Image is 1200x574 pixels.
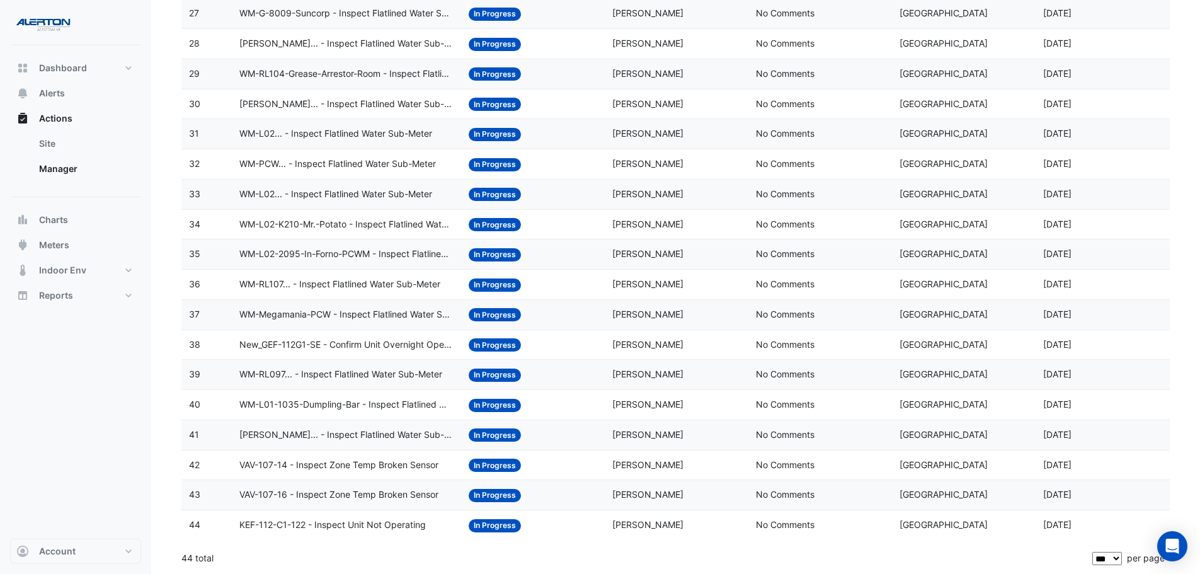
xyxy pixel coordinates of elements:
[756,248,814,259] span: No Comments
[16,239,29,251] app-icon: Meters
[1043,68,1071,79] span: 2025-09-05T13:34:09.742
[756,519,814,530] span: No Comments
[612,459,683,470] span: [PERSON_NAME]
[39,264,86,277] span: Indoor Env
[756,188,814,199] span: No Comments
[239,157,436,171] span: WM-PCW... - Inspect Flatlined Water Sub-Meter
[1043,128,1071,139] span: 2025-09-05T13:34:00.837
[900,128,988,139] span: [GEOGRAPHIC_DATA]
[10,232,141,258] button: Meters
[1043,8,1071,18] span: 2025-09-05T13:34:18.009
[469,218,521,231] span: In Progress
[39,545,76,558] span: Account
[189,369,200,379] span: 39
[1157,531,1187,561] div: Open Intercom Messenger
[189,309,200,319] span: 37
[612,399,683,410] span: [PERSON_NAME]
[469,399,521,412] span: In Progress
[900,278,988,289] span: [GEOGRAPHIC_DATA]
[612,188,683,199] span: [PERSON_NAME]
[239,187,432,202] span: WM-L02... - Inspect Flatlined Water Sub-Meter
[469,158,521,171] span: In Progress
[39,112,72,125] span: Actions
[469,98,521,111] span: In Progress
[612,128,683,139] span: [PERSON_NAME]
[1043,429,1071,440] span: 2025-09-05T13:32:42.277
[900,158,988,169] span: [GEOGRAPHIC_DATA]
[189,128,199,139] span: 31
[469,519,521,532] span: In Progress
[756,219,814,229] span: No Comments
[1043,369,1071,379] span: 2025-09-05T13:33:07.508
[756,399,814,410] span: No Comments
[469,369,521,382] span: In Progress
[612,429,683,440] span: [PERSON_NAME]
[15,10,72,35] img: Company Logo
[612,8,683,18] span: [PERSON_NAME]
[900,248,988,259] span: [GEOGRAPHIC_DATA]
[239,518,426,532] span: KEF-112-C1-122 - Inspect Unit Not Operating
[900,188,988,199] span: [GEOGRAPHIC_DATA]
[756,128,814,139] span: No Comments
[189,68,200,79] span: 29
[239,67,454,81] span: WM-RL104-Grease-Arrestor-Room - Inspect Flatlined Water Sub-Meter
[239,247,454,261] span: WM-L02-2095-In-Forno-PCWM - Inspect Flatlined Water Sub-Meter
[239,428,454,442] span: [PERSON_NAME]... - Inspect Flatlined Water Sub-Meter
[900,219,988,229] span: [GEOGRAPHIC_DATA]
[239,127,432,141] span: WM-L02... - Inspect Flatlined Water Sub-Meter
[900,459,988,470] span: [GEOGRAPHIC_DATA]
[10,106,141,131] button: Actions
[239,398,454,412] span: WM-L01-1035-Dumpling-Bar - Inspect Flatlined Water Sub-Meter
[239,97,454,112] span: [PERSON_NAME]... - Inspect Flatlined Water Sub-Meter
[469,428,521,442] span: In Progress
[189,399,200,410] span: 40
[239,488,438,502] span: VAV-107-16 - Inspect Zone Temp Broken Sensor
[612,339,683,350] span: [PERSON_NAME]
[189,188,200,199] span: 33
[900,68,988,79] span: [GEOGRAPHIC_DATA]
[756,429,814,440] span: No Comments
[1043,248,1071,259] span: 2025-09-05T13:33:42.791
[756,158,814,169] span: No Comments
[1043,278,1071,289] span: 2025-09-05T13:33:36.338
[16,264,29,277] app-icon: Indoor Env
[189,459,200,470] span: 42
[189,219,200,229] span: 34
[900,339,988,350] span: [GEOGRAPHIC_DATA]
[1043,38,1071,49] span: 2025-09-05T13:34:13.617
[756,489,814,500] span: No Comments
[900,38,988,49] span: [GEOGRAPHIC_DATA]
[189,489,200,500] span: 43
[900,369,988,379] span: [GEOGRAPHIC_DATA]
[612,369,683,379] span: [PERSON_NAME]
[39,214,68,226] span: Charts
[756,369,814,379] span: No Comments
[900,8,988,18] span: [GEOGRAPHIC_DATA]
[612,68,683,79] span: [PERSON_NAME]
[469,8,521,21] span: In Progress
[39,289,73,302] span: Reports
[469,188,521,201] span: In Progress
[10,283,141,308] button: Reports
[1043,459,1071,470] span: 2025-09-05T13:32:32.020
[16,112,29,125] app-icon: Actions
[1043,489,1071,500] span: 2025-09-05T13:32:25.839
[469,248,521,261] span: In Progress
[1043,188,1071,199] span: 2025-09-05T13:33:51.591
[900,519,988,530] span: [GEOGRAPHIC_DATA]
[1043,98,1071,109] span: 2025-09-05T13:34:04.985
[1127,553,1165,563] span: per page
[469,459,521,472] span: In Progress
[900,309,988,319] span: [GEOGRAPHIC_DATA]
[189,38,200,49] span: 28
[239,338,454,352] span: New_GEF-112G1-SE - Confirm Unit Overnight Operation (Energy Waste)
[189,248,200,259] span: 35
[1043,339,1071,350] span: 2025-09-05T13:33:24.988
[612,98,683,109] span: [PERSON_NAME]
[756,459,814,470] span: No Comments
[10,207,141,232] button: Charts
[469,278,521,292] span: In Progress
[29,131,141,156] a: Site
[900,98,988,109] span: [GEOGRAPHIC_DATA]
[189,339,200,350] span: 38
